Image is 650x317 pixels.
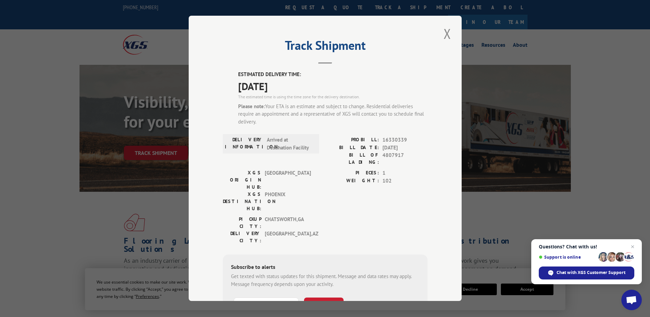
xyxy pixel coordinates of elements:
span: Arrived at Destination Facility [267,136,313,152]
div: Your ETA is an estimate and subject to change. Residential deliveries require an appointment and ... [238,103,428,126]
span: Chat with XGS Customer Support [539,266,634,279]
h2: Track Shipment [223,41,428,54]
a: Open chat [621,290,642,310]
span: 1 [382,170,428,177]
span: [GEOGRAPHIC_DATA] , AZ [265,230,311,245]
label: PIECES: [325,170,379,177]
input: Phone Number [234,298,299,312]
div: Get texted with status updates for this shipment. Message and data rates may apply. Message frequ... [231,273,419,288]
span: CHATSWORTH , GA [265,216,311,230]
label: XGS ORIGIN HUB: [223,170,261,191]
label: ESTIMATED DELIVERY TIME: [238,71,428,79]
span: [DATE] [382,144,428,152]
div: Subscribe to alerts [231,263,419,273]
strong: Please note: [238,103,265,110]
span: [DATE] [238,78,428,94]
div: The estimated time is using the time zone for the delivery destination. [238,94,428,100]
label: XGS DESTINATION HUB: [223,191,261,213]
span: Questions? Chat with us! [539,244,634,249]
span: 16330339 [382,136,428,144]
button: SUBSCRIBE [304,298,344,312]
span: Chat with XGS Customer Support [557,270,625,276]
label: DELIVERY CITY: [223,230,261,245]
label: DELIVERY INFORMATION: [225,136,263,152]
span: 4807917 [382,152,428,166]
span: Support is online [539,255,596,260]
span: 102 [382,177,428,185]
label: BILL DATE: [325,144,379,152]
button: Close modal [442,24,453,43]
label: WEIGHT: [325,177,379,185]
span: [GEOGRAPHIC_DATA] [265,170,311,191]
label: PROBILL: [325,136,379,144]
label: PICKUP CITY: [223,216,261,230]
span: PHOENIX [265,191,311,213]
label: BILL OF LADING: [325,152,379,166]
